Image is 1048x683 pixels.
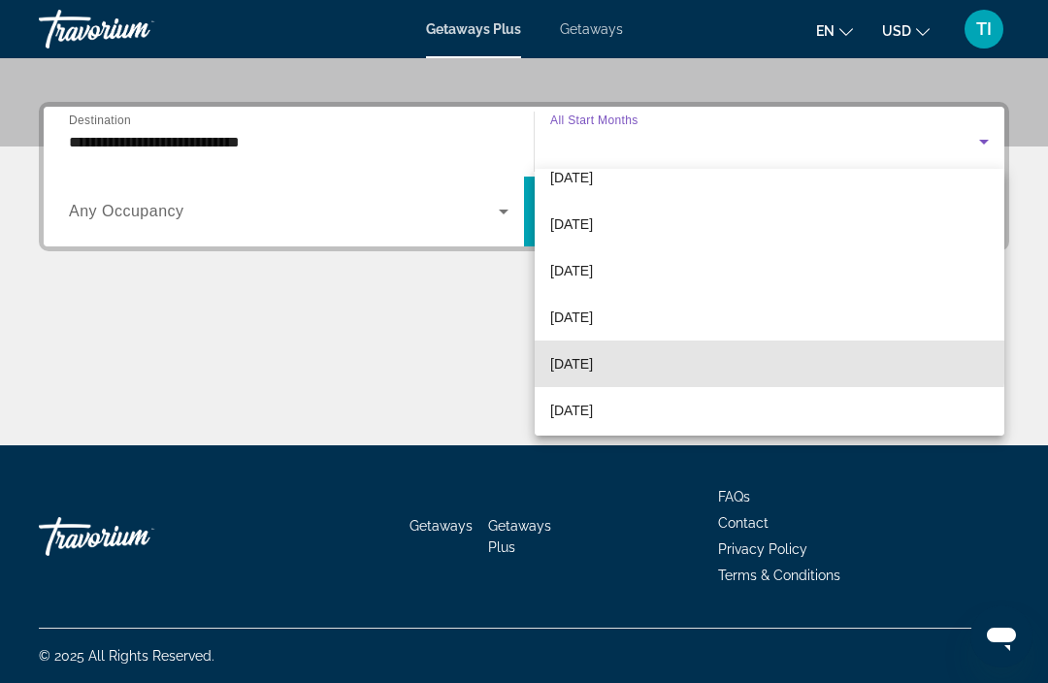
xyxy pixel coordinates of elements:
[550,166,593,189] span: [DATE]
[550,212,593,236] span: [DATE]
[970,605,1032,667] iframe: Button to launch messaging window
[550,399,593,422] span: [DATE]
[550,259,593,282] span: [DATE]
[550,352,593,375] span: [DATE]
[550,306,593,329] span: [DATE]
